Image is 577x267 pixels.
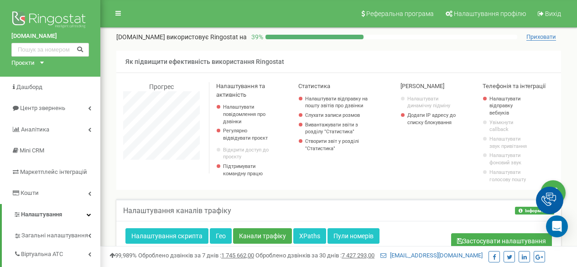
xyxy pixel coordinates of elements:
[20,105,65,111] span: Центр звернень
[483,83,546,89] span: Телефонія та інтеграції
[210,228,232,244] a: Гео
[233,228,292,244] a: Канали трафіку
[21,250,63,259] span: Віртуальна АТС
[255,252,374,259] span: Оброблено дзвінків за 30 днів :
[216,83,265,98] span: Налаштування та активність
[305,121,370,136] a: Вивантажувати звіти з розділу "Статистика"
[11,9,89,32] img: Ringostat logo
[407,112,458,126] a: Додати IP адресу до списку блокування
[149,83,174,90] span: Прогрес
[380,252,483,259] a: [EMAIL_ADDRESS][DOMAIN_NAME]
[11,32,89,41] a: [DOMAIN_NAME]
[546,215,568,237] div: Open Intercom Messenger
[123,207,231,215] h5: Налаштування каналів трафіку
[489,95,532,117] a: Налаштувати відправку вебхуків
[138,252,254,259] span: Оброблено дзвінків за 7 днів :
[125,228,208,244] a: Налаштування скрипта
[223,163,274,177] p: Підтримувати командну працю
[11,43,89,57] input: Пошук за номером
[14,225,100,244] a: Загальні налаштування
[526,33,556,41] span: Приховати
[223,147,274,161] a: Відкрити доступ до проєкту
[305,95,370,110] a: Налаштувати відправку на пошту звітів про дзвінки
[489,119,532,133] a: Увімкнути callback
[305,138,370,152] a: Створити звіт у розділі "Статистика"
[489,136,532,150] a: Налаштувати звук привітання
[327,228,379,244] a: Пули номерів
[366,10,434,17] span: Реферальна програма
[166,33,247,41] span: використовує Ringostat на
[16,84,42,90] span: Дашборд
[21,126,49,133] span: Аналiтика
[489,152,532,166] a: Налаштувати фоновий звук
[342,252,374,259] u: 7 427 293,00
[298,83,330,89] span: Статистика
[116,32,247,42] p: [DOMAIN_NAME]
[125,58,284,65] span: Як підвищити ефективність використання Ringostat
[20,168,87,175] span: Маркетплейс інтеграцій
[11,59,35,68] div: Проєкти
[21,211,62,218] span: Налаштування
[305,112,370,119] a: Слухати записи розмов
[109,252,137,259] span: 99,989%
[14,244,100,262] a: Віртуальна АТС
[20,147,44,154] span: Mini CRM
[451,233,552,249] button: Застосувати налаштування
[247,32,265,42] p: 39 %
[221,252,254,259] u: 1 745 662,00
[489,169,532,183] a: Налаштувати голосову пошту
[21,231,88,240] span: Загальні налаштування
[223,127,274,141] p: Регулярно відвідувати проєкт
[2,204,100,225] a: Налаштування
[21,189,39,196] span: Кошти
[515,207,554,215] button: Інформація
[400,83,444,89] span: [PERSON_NAME]
[223,104,274,125] a: Налаштувати повідомлення про дзвінки
[545,10,561,17] span: Вихід
[454,10,526,17] span: Налаштування профілю
[407,95,458,110] a: Налаштувати динамічну підміну
[293,228,326,244] a: XPaths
